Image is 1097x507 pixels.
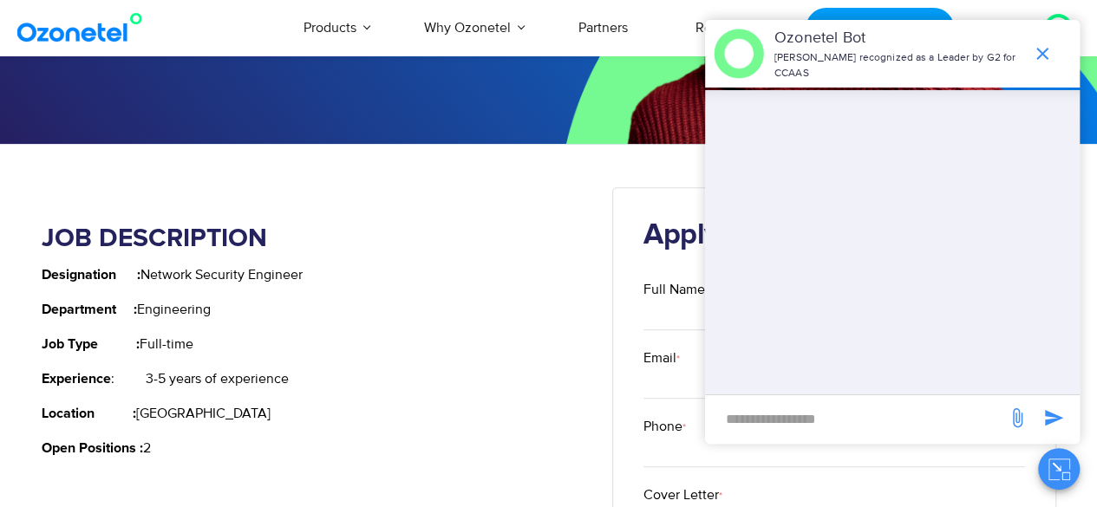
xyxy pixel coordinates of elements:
img: header [714,29,764,79]
strong: Designation : [42,268,140,282]
p: Network Security Engineer [42,264,587,285]
button: Close chat [1038,448,1080,490]
span: end chat or minimize [1025,36,1060,71]
p: Engineering [42,299,587,320]
p: 2 [42,438,587,458]
label: Cover Letter [643,484,1025,505]
p: Ozonetel Bot [774,27,1023,50]
div: new-msg-input [714,404,998,435]
strong: Department : [42,302,137,316]
label: Full Name [643,279,1025,300]
strong: Job Type : [42,337,140,351]
label: Phone [643,416,1025,437]
p: [PERSON_NAME] recognized as a Leader by G2 for CCAAS [774,50,1023,81]
p: Full-time [42,334,587,354]
strong: Location : [42,406,136,420]
span: send message [1036,400,1071,435]
label: Email [643,348,1025,368]
h2: Apply for this position [643,218,1025,253]
strong: Experience [42,372,111,386]
a: Request a Demo [806,8,954,49]
p: [GEOGRAPHIC_DATA] [42,403,587,424]
strong: JOB DESCRIPTION [42,225,267,251]
span: send message [1000,400,1035,435]
strong: Open Positions : [42,441,143,455]
p: : 3-5 years of experience [42,368,587,389]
